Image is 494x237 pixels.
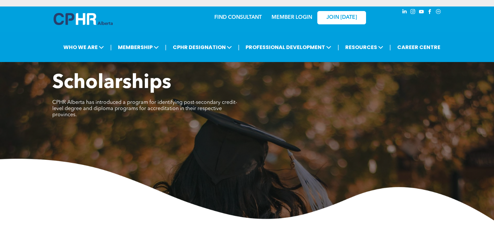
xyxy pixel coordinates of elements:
a: Social network [435,8,442,17]
span: Scholarships [52,73,171,93]
span: JOIN [DATE] [326,15,357,21]
a: facebook [426,8,434,17]
span: RESOURCES [343,41,385,53]
span: PROFESSIONAL DEVELOPMENT [244,41,333,53]
a: youtube [418,8,425,17]
span: WHO WE ARE [61,41,106,53]
a: linkedin [401,8,408,17]
li: | [389,41,391,54]
a: MEMBER LOGIN [272,15,312,20]
a: JOIN [DATE] [317,11,366,24]
a: CAREER CENTRE [395,41,442,53]
a: FIND CONSULTANT [214,15,262,20]
span: CPHR Alberta has introduced a program for identifying post-secondary credit-level degree and dipl... [52,100,237,118]
span: MEMBERSHIP [116,41,161,53]
a: instagram [410,8,417,17]
img: A blue and white logo for cp alberta [54,13,113,25]
li: | [238,41,240,54]
span: CPHR DESIGNATION [171,41,234,53]
li: | [110,41,112,54]
li: | [165,41,167,54]
li: | [337,41,339,54]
